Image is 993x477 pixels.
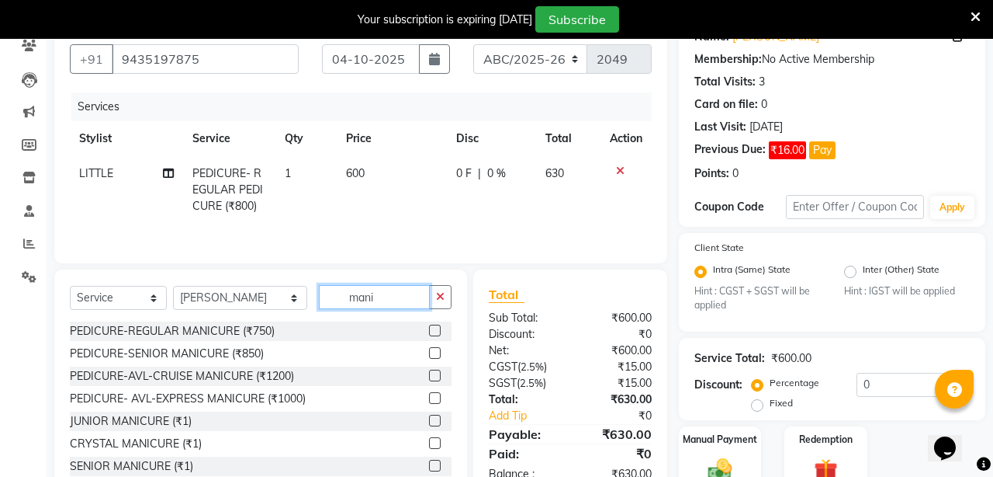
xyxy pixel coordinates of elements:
span: LITTLE [79,166,113,180]
label: Redemption [799,433,853,447]
div: Membership: [694,51,762,68]
div: Service Total: [694,350,765,367]
input: Search by Name/Mobile/Email/Code [112,44,299,74]
div: [DATE] [749,119,783,135]
label: Percentage [770,376,819,390]
div: ( ) [477,375,570,392]
div: Sub Total: [477,310,570,326]
span: 2.5% [520,377,543,389]
span: 1 [285,166,291,180]
div: ( ) [477,359,570,375]
div: JUNIOR MANICURE (₹1) [70,413,192,430]
th: Qty [275,121,337,156]
div: Last Visit: [694,119,746,135]
label: Intra (Same) State [713,263,791,281]
span: 2.5% [521,360,544,373]
th: Service [183,121,275,156]
div: ₹630.00 [570,392,663,408]
div: SENIOR MANICURE (₹1) [70,458,193,475]
div: ₹600.00 [570,310,663,326]
div: Card on file: [694,96,758,113]
input: Search or Scan [319,285,430,309]
div: Coupon Code [694,199,786,215]
label: Manual Payment [683,433,757,447]
div: Your subscription is expiring [DATE] [358,12,532,28]
div: ₹0 [570,444,663,463]
div: Services [71,92,663,121]
span: 0 % [487,165,506,182]
span: SGST [489,376,517,390]
th: Price [337,121,447,156]
div: 0 [761,96,767,113]
div: ₹0 [586,408,663,424]
button: +91 [70,44,113,74]
div: Discount: [694,377,742,393]
div: Payable: [477,425,570,444]
iframe: chat widget [928,415,977,461]
small: Hint : CGST + SGST will be applied [694,284,821,313]
th: Total [536,121,600,156]
span: 0 F [456,165,472,182]
span: PEDICURE- REGULAR PEDICURE (₹800) [192,166,263,213]
div: 0 [732,165,739,182]
div: ₹15.00 [570,375,663,392]
label: Client State [694,241,744,255]
button: Apply [930,196,974,219]
div: No Active Membership [694,51,970,68]
div: Previous Due: [694,141,766,159]
input: Enter Offer / Coupon Code [786,195,924,219]
div: Total: [477,392,570,408]
a: Add Tip [477,408,586,424]
th: Action [600,121,652,156]
div: Discount: [477,326,570,343]
div: ₹15.00 [570,359,663,375]
div: PEDICURE- AVL-EXPRESS MANICURE (₹1000) [70,391,306,407]
label: Inter (Other) State [863,263,939,281]
th: Disc [447,121,536,156]
button: Pay [809,141,836,159]
span: | [478,165,481,182]
div: Paid: [477,444,570,463]
span: 630 [545,166,564,180]
small: Hint : IGST will be applied [844,284,971,298]
span: ₹16.00 [769,141,806,159]
div: ₹600.00 [570,343,663,359]
button: Subscribe [535,6,619,33]
span: 600 [346,166,365,180]
div: PEDICURE-SENIOR MANICURE (₹850) [70,346,264,362]
label: Fixed [770,396,793,410]
span: CGST [489,360,517,374]
div: Points: [694,165,729,182]
div: Total Visits: [694,74,756,90]
div: ₹600.00 [771,350,811,367]
div: ₹0 [570,326,663,343]
div: PEDICURE-REGULAR MANICURE (₹750) [70,323,275,339]
span: Total [489,287,524,303]
div: 3 [759,74,765,90]
div: ₹630.00 [570,425,663,444]
div: Net: [477,343,570,359]
div: PEDICURE-AVL-CRUISE MANICURE (₹1200) [70,368,294,385]
th: Stylist [70,121,183,156]
div: CRYSTAL MANICURE (₹1) [70,436,202,452]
